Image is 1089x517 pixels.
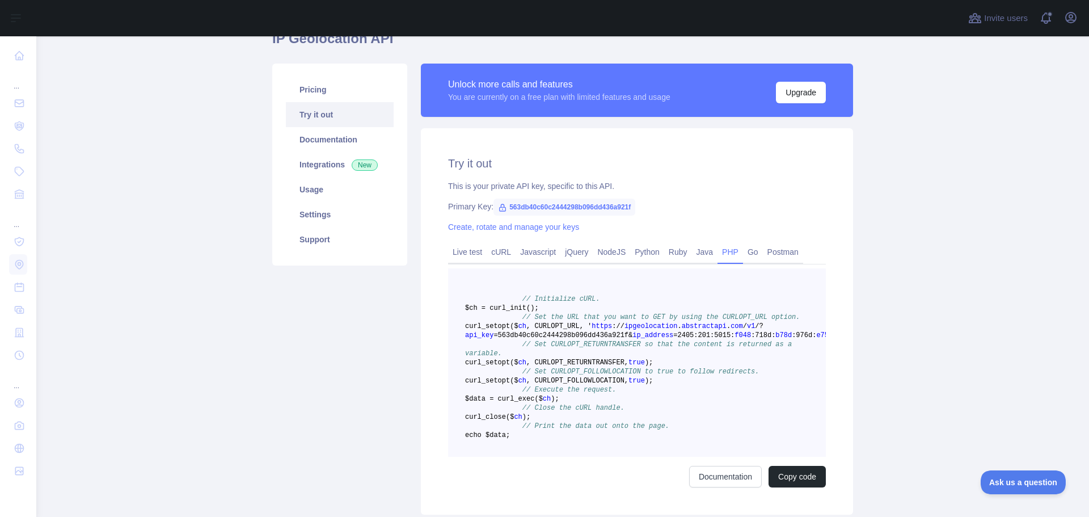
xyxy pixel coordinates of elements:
[465,304,506,312] span: $ch = curl
[984,12,1028,25] span: Invite users
[628,359,645,367] span: true
[465,322,482,330] span: curl
[735,331,751,339] span: f048
[518,359,526,367] span: ch
[516,243,560,261] a: Javascript
[759,322,763,330] span: ?
[526,322,592,330] span: , CURLOPT_URL, '
[689,466,762,487] a: Documentation
[522,413,526,421] span: )
[9,207,27,229] div: ...
[522,313,800,321] span: // Set the URL that you want to GET by using the CURLOPT_URL option.
[514,413,522,421] span: ch
[727,322,731,330] span: .
[555,395,559,403] span: ;
[465,377,482,385] span: curl
[612,322,616,330] span: :
[352,159,378,171] span: New
[518,322,526,330] span: ch
[9,68,27,91] div: ...
[522,295,600,303] span: // Initialize cURL.
[465,431,510,439] span: echo $data;
[776,82,826,103] button: Upgrade
[792,331,816,339] span: :976d:
[286,202,394,227] a: Settings
[592,322,612,330] span: https
[482,359,518,367] span: _setopt($
[551,395,555,403] span: )
[448,78,670,91] div: Unlock more calls and features
[465,413,482,421] span: curl
[522,422,669,430] span: // Print the data out onto the page.
[621,322,624,330] span: /
[543,395,551,403] span: ch
[286,177,394,202] a: Usage
[717,243,743,261] a: PHP
[755,322,759,330] span: /
[493,331,632,339] span: =563db40c60c2444298b096dd436a921f&
[673,331,735,339] span: =2405:201:5015:
[506,304,534,312] span: _init()
[534,304,538,312] span: ;
[981,470,1066,494] iframe: Toggle Customer Support
[747,322,755,330] span: v1
[286,127,394,152] a: Documentation
[664,243,692,261] a: Ruby
[743,243,763,261] a: Go
[526,377,628,385] span: , CURLOPT_FOLLOWLOCATION,
[816,331,833,339] span: e751
[649,359,653,367] span: ;
[465,395,514,403] span: $data = curl
[632,331,673,339] span: ip_address
[272,30,853,57] h1: IP Geolocation API
[649,377,653,385] span: ;
[9,368,27,390] div: ...
[616,322,620,330] span: /
[645,377,649,385] span: )
[630,243,664,261] a: Python
[624,322,678,330] span: ipgeolocation
[769,466,826,487] button: Copy code
[286,152,394,177] a: Integrations New
[448,180,826,192] div: This is your private API key, specific to this API.
[775,331,792,339] span: b78d
[522,386,617,394] span: // Execute the request.
[286,77,394,102] a: Pricing
[465,359,482,367] span: curl
[448,243,487,261] a: Live test
[482,413,514,421] span: _close($
[522,404,624,412] span: // Close the cURL handle.
[487,243,516,261] a: cURL
[286,227,394,252] a: Support
[448,222,579,232] a: Create, rotate and manage your keys
[448,155,826,171] h2: Try it out
[493,199,635,216] span: 563db40c60c2444298b096dd436a921f
[682,322,727,330] span: abstractapi
[448,91,670,103] div: You are currently on a free plan with limited features and usage
[593,243,630,261] a: NodeJS
[465,331,493,339] span: api_key
[526,413,530,421] span: ;
[465,341,796,358] span: // Set CURLOPT_RETURNTRANSFER so that the content is returned as a variable.
[763,243,803,261] a: Postman
[628,377,645,385] span: true
[751,331,775,339] span: :718d:
[514,395,542,403] span: _exec($
[645,359,649,367] span: )
[743,322,747,330] span: /
[522,368,759,376] span: // Set CURLOPT_FOLLOWLOCATION to true to follow redirects.
[518,377,526,385] span: ch
[286,102,394,127] a: Try it out
[448,201,826,212] div: Primary Key:
[560,243,593,261] a: jQuery
[966,9,1030,27] button: Invite users
[526,359,628,367] span: , CURLOPT_RETURNTRANSFER,
[678,322,682,330] span: .
[482,377,518,385] span: _setopt($
[692,243,718,261] a: Java
[731,322,743,330] span: com
[482,322,518,330] span: _setopt($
